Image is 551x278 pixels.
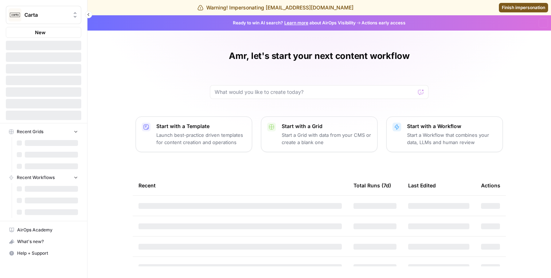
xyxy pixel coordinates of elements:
[156,123,246,130] p: Start with a Template
[6,27,81,38] button: New
[282,131,371,146] p: Start a Grid with data from your CMS or create a blank one
[502,4,545,11] span: Finish impersonation
[261,116,378,152] button: Start with a GridStart a Grid with data from your CMS or create a blank one
[362,20,406,26] span: Actions early access
[233,20,356,26] span: Ready to win AI search? about AirOps Visibility
[6,224,81,236] a: AirOps Academy
[6,6,81,24] button: Workspace: Carta
[156,131,246,146] p: Launch best-practice driven templates for content creation and operations
[138,175,342,195] div: Recent
[481,175,500,195] div: Actions
[24,11,69,19] span: Carta
[215,88,415,96] input: What would you like to create today?
[353,175,391,195] div: Total Runs (7d)
[6,126,81,137] button: Recent Grids
[17,174,55,181] span: Recent Workflows
[6,236,81,247] div: What's new?
[407,131,497,146] p: Start a Workflow that combines your data, LLMs and human review
[408,175,436,195] div: Last Edited
[17,250,78,257] span: Help + Support
[407,123,497,130] p: Start with a Workflow
[17,227,78,233] span: AirOps Academy
[17,128,43,135] span: Recent Grids
[136,116,252,152] button: Start with a TemplateLaunch best-practice driven templates for content creation and operations
[499,3,548,12] a: Finish impersonation
[35,29,46,36] span: New
[282,123,371,130] p: Start with a Grid
[6,236,81,247] button: What's new?
[284,20,308,25] a: Learn more
[8,8,22,21] img: Carta Logo
[6,247,81,259] button: Help + Support
[386,116,503,152] button: Start with a WorkflowStart a Workflow that combines your data, LLMs and human review
[198,4,353,11] div: Warning! Impersonating [EMAIL_ADDRESS][DOMAIN_NAME]
[229,50,410,62] h1: Amr, let's start your next content workflow
[6,172,81,183] button: Recent Workflows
